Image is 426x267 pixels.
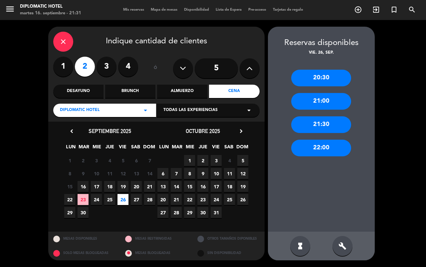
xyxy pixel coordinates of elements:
[59,38,67,46] i: close
[224,181,235,192] span: 18
[78,207,89,218] span: 30
[268,37,375,50] div: Reservas disponibles
[141,106,149,114] i: arrow_drop_down
[64,194,75,205] span: 22
[78,155,89,166] span: 2
[192,232,265,246] div: OTROS TAMAÑOS DIPONIBLES
[270,8,307,12] span: Tarjetas de regalo
[104,194,115,205] span: 25
[163,107,218,114] span: Todas las experiencias
[68,128,75,135] i: chevron_left
[5,4,15,14] i: menu
[209,85,259,98] div: Cena
[157,168,168,179] span: 6
[120,246,192,260] div: MESAS BLOQUEADAS
[120,8,147,12] span: Mis reservas
[144,181,155,192] span: 21
[197,155,208,166] span: 2
[64,155,75,166] span: 1
[171,143,182,154] span: MAR
[211,181,222,192] span: 17
[144,194,155,205] span: 28
[91,143,102,154] span: MIE
[184,143,195,154] span: MIE
[237,168,248,179] span: 12
[91,168,102,179] span: 10
[237,155,248,166] span: 5
[237,194,248,205] span: 26
[192,246,265,260] div: SIN DISPONIBILIDAD
[48,246,120,260] div: SOLO MESAS BLOQUEADAS
[105,85,155,98] div: Brunch
[157,85,207,98] div: Almuerzo
[97,57,116,77] label: 3
[131,194,142,205] span: 27
[197,168,208,179] span: 9
[60,107,100,114] span: Diplomatic Hotel
[53,32,260,52] div: Indique cantidad de clientes
[53,57,73,77] label: 1
[131,168,142,179] span: 13
[130,143,141,154] span: SAB
[64,207,75,218] span: 29
[224,194,235,205] span: 25
[48,232,120,246] div: MESAS DISPONIBLES
[104,155,115,166] span: 4
[131,181,142,192] span: 20
[64,168,75,179] span: 8
[223,143,234,154] span: SAB
[75,57,95,77] label: 2
[212,8,245,12] span: Lista de Espera
[181,8,212,12] span: Disponibilidad
[117,181,128,192] span: 19
[131,155,142,166] span: 6
[184,155,195,166] span: 1
[117,168,128,179] span: 12
[91,181,102,192] span: 17
[184,207,195,218] span: 29
[186,128,220,134] span: octubre 2025
[184,168,195,179] span: 8
[144,168,155,179] span: 14
[197,194,208,205] span: 23
[224,155,235,166] span: 4
[291,70,351,86] div: 20:30
[104,168,115,179] span: 11
[104,181,115,192] span: 18
[157,194,168,205] span: 20
[64,181,75,192] span: 15
[338,242,346,250] i: build
[197,181,208,192] span: 16
[245,8,270,12] span: Pre-acceso
[372,6,380,14] i: exit_to_app
[120,232,192,246] div: MESAS RESTRINGIDAS
[237,181,248,192] span: 19
[197,207,208,218] span: 30
[408,6,416,14] i: search
[158,143,169,154] span: LUN
[143,143,154,154] span: DOM
[197,143,208,154] span: JUE
[171,181,182,192] span: 14
[20,10,81,17] div: martes 16. septiembre - 21:31
[117,194,128,205] span: 26
[238,128,245,135] i: chevron_right
[184,194,195,205] span: 22
[53,85,104,98] div: Desayuno
[354,6,362,14] i: add_circle_outline
[390,6,398,14] i: turned_in_not
[104,143,115,154] span: JUE
[171,207,182,218] span: 28
[91,155,102,166] span: 3
[78,168,89,179] span: 9
[144,155,155,166] span: 7
[211,155,222,166] span: 3
[291,140,351,156] div: 22:00
[211,194,222,205] span: 24
[291,116,351,133] div: 21:30
[145,57,166,80] div: ó
[147,8,181,12] span: Mapa de mesas
[171,168,182,179] span: 7
[5,4,15,16] button: menu
[171,194,182,205] span: 21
